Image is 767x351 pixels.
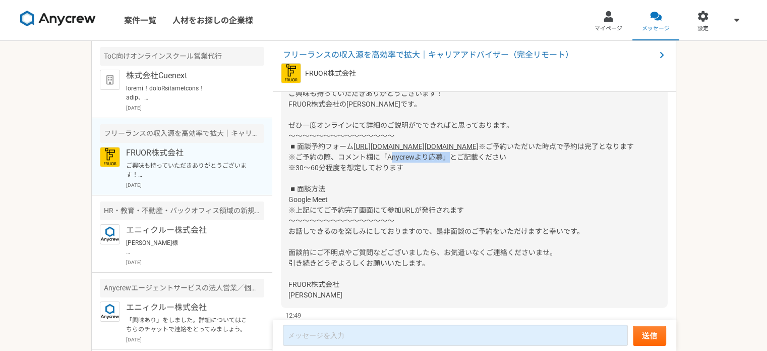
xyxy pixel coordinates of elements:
[100,147,120,167] img: FRUOR%E3%83%AD%E3%82%B3%E3%82%99.png
[633,326,666,346] button: 送信
[20,11,96,27] img: 8DqYSo04kwAAAAASUVORK5CYII=
[283,49,656,61] span: フリーランスの収入源を高効率で拡大｜キャリアアドバイザー（完全リモート）
[100,279,264,297] div: Anycrewエージェントサービスの法人営業／個人アドバイザー（RA・CA）
[100,202,264,220] div: HR・教育・不動産・バックオフィス領域の新規事業 0→1で事業を立ち上げたい方
[288,142,634,299] span: ※ご予約いただいた時点で予約は完了となります ※ご予約の際、コメント欄に「Anycrewより応募」とご記載ください ※30〜60分程度を想定しております ◾️面談方法 Google Meet ※...
[126,181,264,189] p: [DATE]
[126,70,251,82] p: 株式会社Cuenext
[595,25,622,33] span: マイページ
[126,104,264,112] p: [DATE]
[100,302,120,322] img: logo_text_blue_01.png
[126,302,251,314] p: エニィクルー株式会社
[126,238,251,257] p: [PERSON_NAME]様 Anycrewの[PERSON_NAME]と申します。 案件にご興味をお持ちいただきありがとうございます。 ご応募にあたり、下記質問へのご回答をお願いいたします。 ...
[100,224,120,244] img: logo_text_blue_01.png
[281,63,301,83] img: FRUOR%E3%83%AD%E3%82%B3%E3%82%99.png
[100,70,120,90] img: default_org_logo-42cde973f59100197ec2c8e796e4974ac8490bb5b08a0eb061ff975e4574aa76.png
[285,311,301,320] span: 12:49
[642,25,670,33] span: メッセージ
[100,47,264,66] div: ToC向けオンラインスクール営業代行
[126,259,264,266] p: [DATE]
[353,142,479,151] a: [URL][DOMAIN_NAME][DOMAIN_NAME]
[126,84,251,102] p: loremi！doloRsitametcons！ adip、elitseddoeiusmodtemporincididuntutlaboree。 【dolor】 ■magn ・aliquaeni...
[100,124,264,143] div: フリーランスの収入源を高効率で拡大｜キャリアアドバイザー（完全リモート）
[126,147,251,159] p: FRUOR株式会社
[126,224,251,236] p: エニィクルー株式会社
[126,336,264,343] p: [DATE]
[126,161,251,179] p: ご興味も持っていただきありがとうございます！ FRUOR株式会社の[PERSON_NAME]です。 ぜひ一度オンラインにて詳細のご説明がでできればと思っております。 〜〜〜〜〜〜〜〜〜〜〜〜〜〜...
[288,89,513,151] span: ご興味も持っていただきありがとうございます！ FRUOR株式会社の[PERSON_NAME]です。 ぜひ一度オンラインにて詳細のご説明がでできればと思っております。 〜〜〜〜〜〜〜〜〜〜〜〜〜〜...
[305,68,356,79] p: FRUOR株式会社
[697,25,709,33] span: 設定
[126,316,251,334] p: 「興味あり」をしました。詳細についてはこちらのチャットで連絡をとってみましょう。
